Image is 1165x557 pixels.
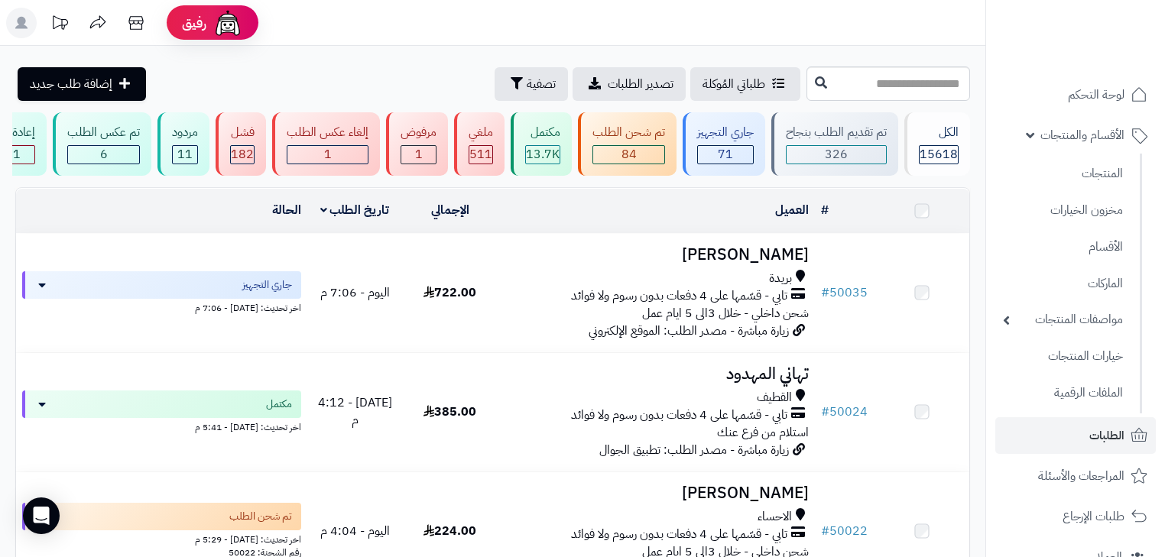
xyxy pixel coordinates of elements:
a: تم تقديم الطلب بنجاح 326 [768,112,901,176]
span: # [821,403,829,421]
span: مكتمل [266,397,292,412]
div: مردود [172,124,198,141]
span: رفيق [182,14,206,32]
span: تصفية [527,75,556,93]
span: 511 [469,145,492,164]
span: تابي - قسّمها على 4 دفعات بدون رسوم ولا فوائد [571,526,787,543]
a: العميل [775,201,809,219]
div: اخر تحديث: [DATE] - 5:41 م [22,418,301,434]
div: 326 [787,146,886,164]
a: تم عكس الطلب 6 [50,112,154,176]
span: 182 [231,145,254,164]
span: 6 [100,145,108,164]
div: فشل [230,124,255,141]
span: 1 [415,145,423,164]
span: الطلبات [1089,425,1124,446]
span: الاحساء [758,508,792,526]
span: 326 [825,145,848,164]
a: إضافة طلب جديد [18,67,146,101]
h3: [PERSON_NAME] [504,246,809,264]
a: تحديثات المنصة [41,8,79,42]
h3: تهاني المهدود [504,365,809,383]
a: الإجمالي [431,201,469,219]
a: طلبات الإرجاع [995,498,1156,535]
div: جاري التجهيز [697,124,754,141]
span: جاري التجهيز [242,277,292,293]
div: 13673 [526,146,560,164]
div: 511 [469,146,492,164]
span: اليوم - 4:04 م [320,522,390,540]
a: # [821,201,829,219]
span: تصدير الطلبات [608,75,673,93]
a: #50022 [821,522,868,540]
a: تصدير الطلبات [573,67,686,101]
span: لوحة التحكم [1068,84,1124,105]
div: اخر تحديث: [DATE] - 5:29 م [22,530,301,546]
a: مكتمل 13.7K [508,112,575,176]
a: مواصفات المنتجات [995,303,1131,336]
button: تصفية [495,67,568,101]
div: 182 [231,146,254,164]
a: الملفات الرقمية [995,377,1131,410]
div: 1 [401,146,436,164]
a: مردود 11 [154,112,213,176]
span: شحن داخلي - خلال 3الى 5 ايام عمل [642,304,809,322]
span: 84 [621,145,637,164]
div: تم تقديم الطلب بنجاح [786,124,887,141]
span: طلباتي المُوكلة [703,75,765,93]
span: 11 [177,145,193,164]
span: زيارة مباشرة - مصدر الطلب: الموقع الإلكتروني [589,322,789,340]
span: استلام من فرع عنك [717,423,809,442]
a: إلغاء عكس الطلب 1 [269,112,383,176]
div: 71 [698,146,753,164]
div: 6 [68,146,139,164]
a: مخزون الخيارات [995,194,1131,227]
div: 1 [287,146,368,164]
a: الحالة [272,201,301,219]
span: # [821,522,829,540]
a: لوحة التحكم [995,76,1156,113]
span: اليوم - 7:06 م [320,283,390,302]
a: فشل 182 [213,112,269,176]
span: المراجعات والأسئلة [1038,465,1124,487]
a: جاري التجهيز 71 [680,112,768,176]
a: الطلبات [995,417,1156,454]
a: الكل15618 [901,112,973,176]
div: Open Intercom Messenger [23,497,60,534]
span: زيارة مباشرة - مصدر الطلب: تطبيق الجوال [599,441,789,459]
h3: [PERSON_NAME] [504,484,809,502]
a: طلباتي المُوكلة [690,67,800,101]
span: # [821,283,829,302]
a: تاريخ الطلب [320,201,390,219]
a: الأقسام [995,231,1131,264]
span: 385.00 [423,403,476,421]
img: ai-face.png [213,8,243,38]
span: [DATE] - 4:12 م [318,393,392,429]
div: مرفوض [401,124,436,141]
span: 1 [324,145,332,164]
span: طلبات الإرجاع [1063,506,1124,527]
span: بريدة [769,270,792,287]
span: تم شحن الطلب [229,509,292,524]
a: خيارات المنتجات [995,340,1131,373]
div: ملغي [469,124,493,141]
div: اخر تحديث: [DATE] - 7:06 م [22,299,301,315]
span: الأقسام والمنتجات [1040,125,1124,146]
div: تم شحن الطلب [592,124,665,141]
span: 71 [718,145,733,164]
div: 84 [593,146,664,164]
span: 722.00 [423,283,476,302]
div: 11 [173,146,197,164]
a: مرفوض 1 [383,112,451,176]
img: logo-2.png [1061,11,1150,44]
span: 224.00 [423,522,476,540]
a: #50024 [821,403,868,421]
span: 15618 [920,145,958,164]
a: تم شحن الطلب 84 [575,112,680,176]
a: الماركات [995,267,1131,300]
div: تم عكس الطلب [67,124,140,141]
span: تابي - قسّمها على 4 دفعات بدون رسوم ولا فوائد [571,287,787,305]
div: الكل [919,124,959,141]
div: إلغاء عكس الطلب [287,124,368,141]
a: #50035 [821,283,868,302]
